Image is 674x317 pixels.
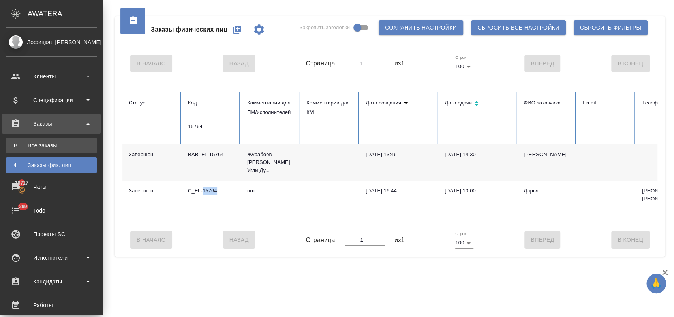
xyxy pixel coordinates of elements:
[455,232,466,236] label: Строк
[10,142,93,149] div: Все заказы
[6,299,97,311] div: Работы
[385,23,457,33] span: Сохранить настройки
[445,187,511,195] div: [DATE] 10:00
[583,98,629,108] div: Email
[6,38,97,47] div: Лофицкая [PERSON_NAME]
[2,295,101,315] a: Работы
[471,20,566,35] button: Сбросить все настройки
[646,274,666,293] button: 🙏
[6,276,97,287] div: Кандидаты
[477,23,559,33] span: Сбросить все настройки
[247,98,294,117] div: Комментарии для ПМ/исполнителей
[2,224,101,244] a: Проекты SC
[129,98,175,108] div: Статус
[247,187,294,195] p: нот
[299,24,350,32] span: Закрепить заголовки
[366,98,432,108] div: Сортировка
[455,61,473,72] div: 100
[6,252,97,264] div: Исполнители
[366,151,432,158] div: [DATE] 13:46
[455,237,473,248] div: 100
[580,23,641,33] span: Сбросить фильтры
[188,151,235,158] div: BAB_FL-15764
[6,71,97,82] div: Клиенты
[129,187,175,195] div: Завершен
[2,201,101,220] a: 299Todo
[524,151,570,158] div: [PERSON_NAME]
[188,187,235,195] div: C_FL-15764
[129,151,175,158] div: Завершен
[394,235,405,245] span: из 1
[6,157,97,173] a: ФЗаказы физ. лиц
[6,228,97,240] div: Проекты SC
[6,205,97,216] div: Todo
[574,20,648,35] button: Сбросить фильтры
[445,98,511,110] div: Сортировка
[247,151,294,174] p: Журабоев [PERSON_NAME] Угли Ду...
[188,98,235,108] div: Код
[366,187,432,195] div: [DATE] 16:44
[650,275,663,292] span: 🙏
[10,161,93,169] div: Заказы физ. лиц
[394,59,405,68] span: из 1
[151,25,227,34] span: Заказы физических лиц
[445,151,511,158] div: [DATE] 14:30
[6,118,97,130] div: Заказы
[306,235,335,245] span: Страница
[2,177,101,197] a: 16717Чаты
[306,59,335,68] span: Страница
[306,98,353,117] div: Комментарии для КМ
[28,6,103,22] div: AWATERA
[6,181,97,193] div: Чаты
[6,138,97,153] a: ВВсе заказы
[455,56,466,60] label: Строк
[524,187,570,195] div: Дарья
[227,20,246,39] button: Создать
[10,179,33,187] span: 16717
[14,203,32,211] span: 299
[379,20,463,35] button: Сохранить настройки
[524,98,570,108] div: ФИО заказчика
[6,94,97,106] div: Спецификации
